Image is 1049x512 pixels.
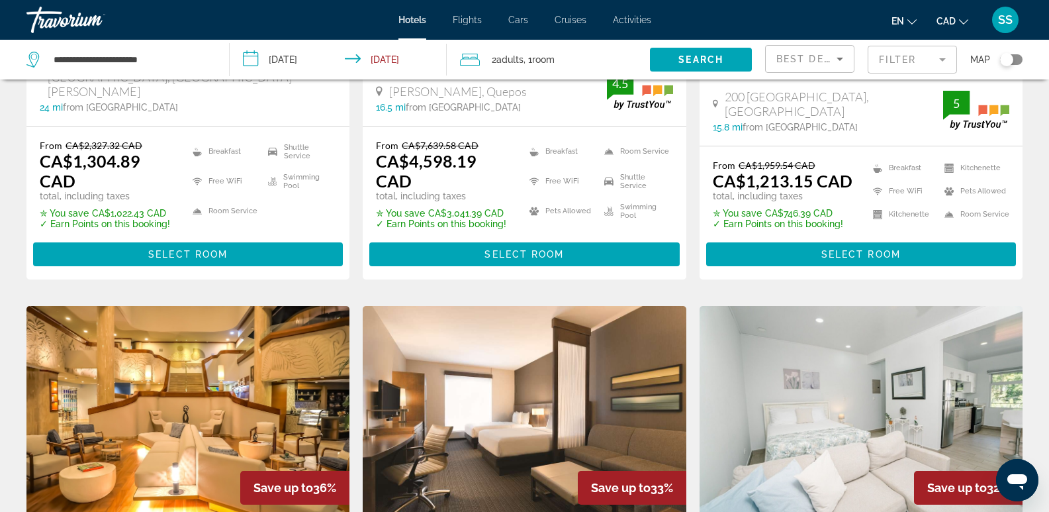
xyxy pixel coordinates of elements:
[936,11,968,30] button: Change currency
[578,471,686,505] div: 33%
[406,102,521,113] span: from [GEOGRAPHIC_DATA]
[776,54,845,64] span: Best Deals
[678,54,723,65] span: Search
[389,84,527,99] span: [PERSON_NAME], Quepos
[523,199,598,223] li: Pets Allowed
[739,160,815,171] del: CA$1,959.54 CAD
[988,6,1023,34] button: User Menu
[938,206,1009,223] li: Room Service
[40,102,63,113] span: 24 mi
[40,208,176,219] p: CA$1,022.43 CAD
[369,245,679,260] a: Select Room
[40,191,176,201] p: total, including taxes
[821,249,901,260] span: Select Room
[938,160,1009,176] li: Kitchenette
[743,122,858,132] span: from [GEOGRAPHIC_DATA]
[186,199,261,223] li: Room Service
[725,89,943,119] span: 200 [GEOGRAPHIC_DATA], [GEOGRAPHIC_DATA]
[376,208,425,219] span: ✮ You save
[40,140,62,151] span: From
[713,219,852,229] p: ✓ Earn Points on this booking!
[484,249,564,260] span: Select Room
[40,208,89,219] span: ✮ You save
[398,15,426,25] a: Hotels
[598,170,672,193] li: Shuttle Service
[186,170,261,193] li: Free WiFi
[496,54,524,65] span: Adults
[868,45,957,74] button: Filter
[555,15,586,25] a: Cruises
[376,208,512,219] p: CA$3,041.39 CAD
[376,191,512,201] p: total, including taxes
[26,3,159,37] a: Travorium
[447,40,650,79] button: Travelers: 2 adults, 0 children
[866,206,938,223] li: Kitchenette
[607,76,633,91] div: 4.5
[261,170,336,193] li: Swimming Pool
[33,245,343,260] a: Select Room
[376,102,406,113] span: 16.5 mi
[524,50,555,69] span: , 1
[40,219,176,229] p: ✓ Earn Points on this booking!
[943,91,1009,130] img: trustyou-badge.svg
[523,140,598,163] li: Breakfast
[866,160,938,176] li: Breakfast
[230,40,446,79] button: Check-in date: Feb 9, 2026 Check-out date: Feb 16, 2026
[376,140,398,151] span: From
[891,16,904,26] span: en
[402,140,479,151] del: CA$7,639.58 CAD
[990,54,1023,66] button: Toggle map
[776,51,843,67] mat-select: Sort by
[40,151,140,191] ins: CA$1,304.89 CAD
[376,151,477,191] ins: CA$4,598.19 CAD
[186,140,261,163] li: Breakfast
[996,459,1038,501] iframe: Button to launch messaging window
[598,199,672,223] li: Swimming Pool
[706,242,1016,266] button: Select Room
[938,183,1009,199] li: Pets Allowed
[936,16,956,26] span: CAD
[492,50,524,69] span: 2
[240,471,349,505] div: 36%
[998,13,1013,26] span: SS
[891,11,917,30] button: Change language
[261,140,336,163] li: Shuttle Service
[591,481,651,495] span: Save up to
[613,15,651,25] a: Activities
[927,481,987,495] span: Save up to
[607,71,673,110] img: trustyou-badge.svg
[706,245,1016,260] a: Select Room
[369,242,679,266] button: Select Room
[713,208,762,219] span: ✮ You save
[943,95,970,111] div: 5
[914,471,1023,505] div: 32%
[508,15,528,25] a: Cars
[713,171,852,191] ins: CA$1,213.15 CAD
[148,249,228,260] span: Select Room
[523,170,598,193] li: Free WiFi
[713,191,852,201] p: total, including taxes
[713,160,735,171] span: From
[650,48,752,72] button: Search
[66,140,142,151] del: CA$2,327.32 CAD
[33,242,343,266] button: Select Room
[532,54,555,65] span: Room
[63,102,178,113] span: from [GEOGRAPHIC_DATA]
[713,122,743,132] span: 15.8 mi
[376,219,512,229] p: ✓ Earn Points on this booking!
[970,50,990,69] span: Map
[253,481,313,495] span: Save up to
[866,183,938,199] li: Free WiFi
[713,208,852,219] p: CA$746.39 CAD
[453,15,482,25] a: Flights
[598,140,672,163] li: Room Service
